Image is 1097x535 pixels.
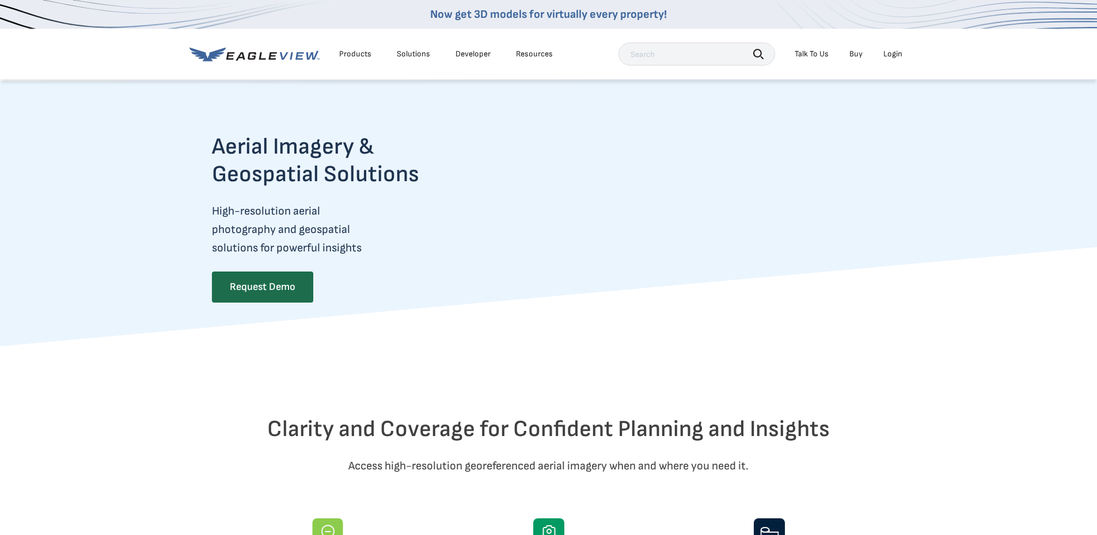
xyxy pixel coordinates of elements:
a: Buy [849,49,863,59]
div: Talk To Us [795,49,829,59]
div: Solutions [397,49,430,59]
p: High-resolution aerial photography and geospatial solutions for powerful insights [212,202,464,257]
a: Developer [455,49,491,59]
div: Login [883,49,902,59]
h2: Aerial Imagery & Geospatial Solutions [212,133,464,188]
p: Access high-resolution georeferenced aerial imagery when and where you need it. [212,457,886,475]
div: Products [339,49,371,59]
a: Now get 3D models for virtually every property! [430,7,667,21]
h2: Clarity and Coverage for Confident Planning and Insights [212,415,886,443]
a: Request Demo [212,272,313,303]
div: Resources [516,49,553,59]
input: Search [618,43,775,66]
